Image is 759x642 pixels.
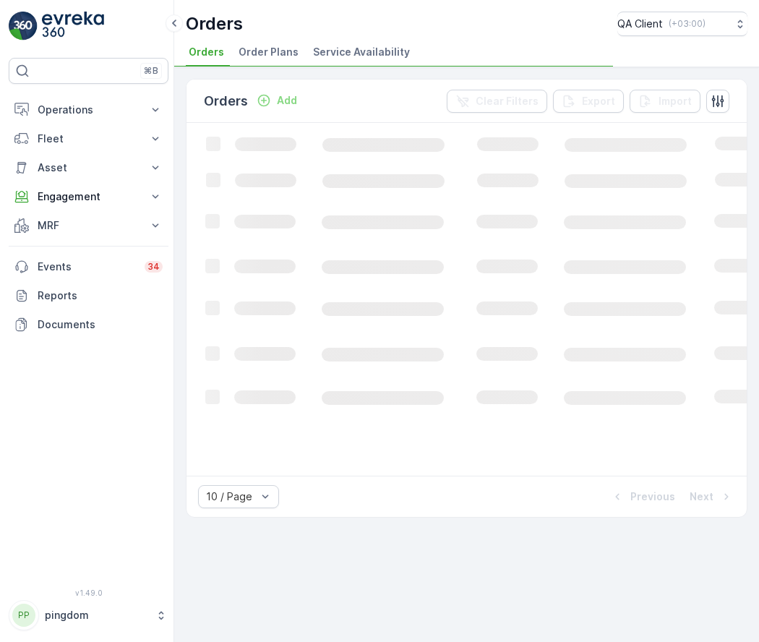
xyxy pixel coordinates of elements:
[659,94,692,108] p: Import
[9,211,168,240] button: MRF
[9,95,168,124] button: Operations
[38,288,163,303] p: Reports
[447,90,547,113] button: Clear Filters
[630,90,700,113] button: Import
[617,17,663,31] p: QA Client
[147,261,160,273] p: 34
[313,45,410,59] span: Service Availability
[9,182,168,211] button: Engagement
[617,12,747,36] button: QA Client(+03:00)
[9,588,168,597] span: v 1.49.0
[186,12,243,35] p: Orders
[553,90,624,113] button: Export
[12,604,35,627] div: PP
[476,94,539,108] p: Clear Filters
[9,252,168,281] a: Events34
[38,103,140,117] p: Operations
[9,124,168,153] button: Fleet
[38,160,140,175] p: Asset
[144,65,158,77] p: ⌘B
[38,132,140,146] p: Fleet
[630,489,675,504] p: Previous
[38,260,136,274] p: Events
[251,92,303,109] button: Add
[688,488,735,505] button: Next
[669,18,706,30] p: ( +03:00 )
[38,189,140,204] p: Engagement
[609,488,677,505] button: Previous
[9,310,168,339] a: Documents
[45,608,148,622] p: pingdom
[42,12,104,40] img: logo_light-DOdMpM7g.png
[9,600,168,630] button: PPpingdom
[239,45,299,59] span: Order Plans
[189,45,224,59] span: Orders
[9,153,168,182] button: Asset
[38,317,163,332] p: Documents
[690,489,713,504] p: Next
[582,94,615,108] p: Export
[9,281,168,310] a: Reports
[277,93,297,108] p: Add
[9,12,38,40] img: logo
[204,91,248,111] p: Orders
[38,218,140,233] p: MRF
